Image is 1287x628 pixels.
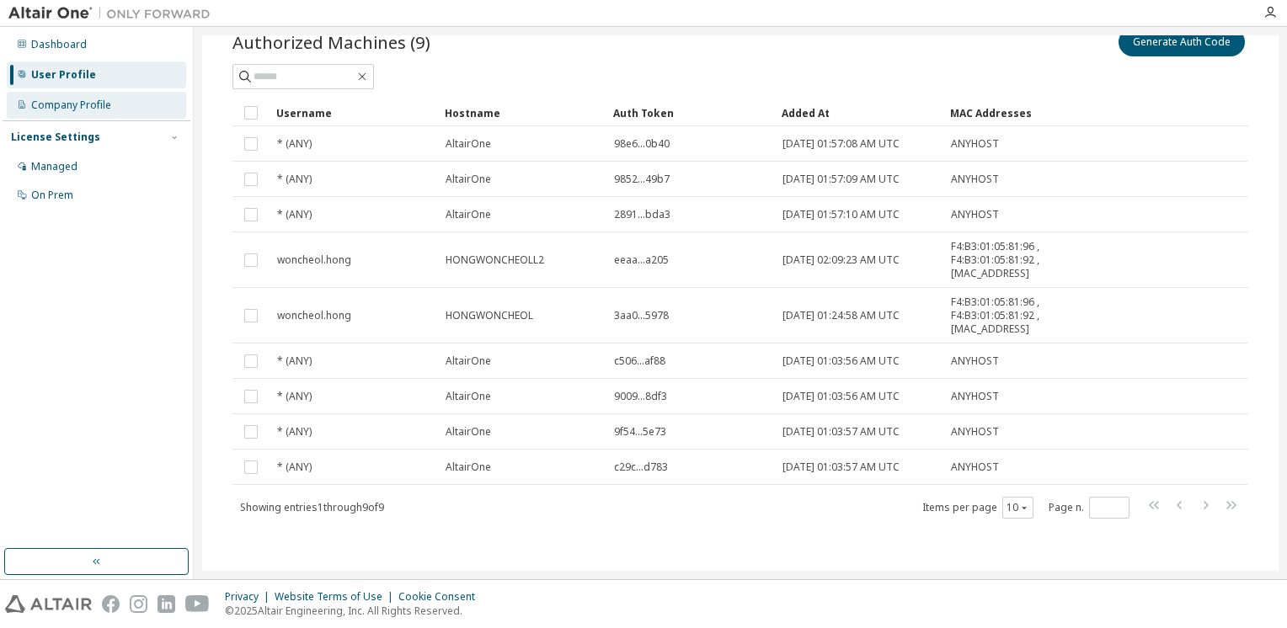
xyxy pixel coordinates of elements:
[277,137,312,151] span: * (ANY)
[446,253,544,267] span: HONGWONCHEOLL2
[31,160,77,173] div: Managed
[275,590,398,604] div: Website Terms of Use
[782,173,900,186] span: [DATE] 01:57:09 AM UTC
[158,595,175,613] img: linkedin.svg
[951,390,999,403] span: ANYHOST
[277,309,351,322] span: woncheol.hong
[782,309,900,322] span: [DATE] 01:24:58 AM UTC
[614,390,667,403] span: 9009...8df3
[446,460,491,474] span: AltairOne
[951,173,999,186] span: ANYHOST
[951,460,999,474] span: ANYHOST
[782,460,900,474] span: [DATE] 01:03:57 AM UTC
[782,425,900,439] span: [DATE] 01:03:57 AM UTC
[782,253,900,267] span: [DATE] 02:09:23 AM UTC
[446,173,491,186] span: AltairOne
[614,354,665,368] span: c506...af88
[398,590,485,604] div: Cookie Consent
[446,208,491,221] span: AltairOne
[951,137,999,151] span: ANYHOST
[102,595,120,613] img: facebook.svg
[951,240,1062,280] span: F4:B3:01:05:81:96 , F4:B3:01:05:81:92 , [MAC_ADDRESS]
[951,354,999,368] span: ANYHOST
[185,595,210,613] img: youtube.svg
[277,425,312,439] span: * (ANY)
[782,137,900,151] span: [DATE] 01:57:08 AM UTC
[31,98,111,112] div: Company Profile
[614,173,670,186] span: 9852...49b7
[1007,501,1029,514] button: 10
[445,99,600,126] div: Hostname
[277,390,312,403] span: * (ANY)
[277,173,312,186] span: * (ANY)
[31,38,87,51] div: Dashboard
[130,595,147,613] img: instagram.svg
[782,354,900,368] span: [DATE] 01:03:56 AM UTC
[240,500,384,514] span: Showing entries 1 through 9 of 9
[446,390,491,403] span: AltairOne
[613,99,768,126] div: Auth Token
[446,425,491,439] span: AltairOne
[31,189,73,202] div: On Prem
[11,130,100,144] div: License Settings
[277,354,312,368] span: * (ANY)
[1119,28,1245,56] button: Generate Auth Code
[31,68,96,82] div: User Profile
[614,253,669,267] span: eeaa...a205
[950,99,1063,126] div: MAC Addresses
[614,460,668,474] span: c29c...d783
[232,30,430,54] span: Authorized Machines (9)
[277,208,312,221] span: * (ANY)
[614,425,666,439] span: 9f54...5e73
[225,604,485,618] p: © 2025 Altair Engineering, Inc. All Rights Reserved.
[614,309,669,322] span: 3aa0...5978
[782,208,900,221] span: [DATE] 01:57:10 AM UTC
[225,590,275,604] div: Privacy
[277,460,312,474] span: * (ANY)
[446,309,533,322] span: HONGWONCHEOL
[1049,497,1129,519] span: Page n.
[782,390,900,403] span: [DATE] 01:03:56 AM UTC
[277,253,351,267] span: woncheol.hong
[8,5,219,22] img: Altair One
[614,137,670,151] span: 98e6...0b40
[951,208,999,221] span: ANYHOST
[446,354,491,368] span: AltairOne
[276,99,431,126] div: Username
[614,208,670,221] span: 2891...bda3
[782,99,937,126] div: Added At
[922,497,1033,519] span: Items per page
[446,137,491,151] span: AltairOne
[951,425,999,439] span: ANYHOST
[951,295,1062,336] span: F4:B3:01:05:81:96 , F4:B3:01:05:81:92 , [MAC_ADDRESS]
[5,595,92,613] img: altair_logo.svg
